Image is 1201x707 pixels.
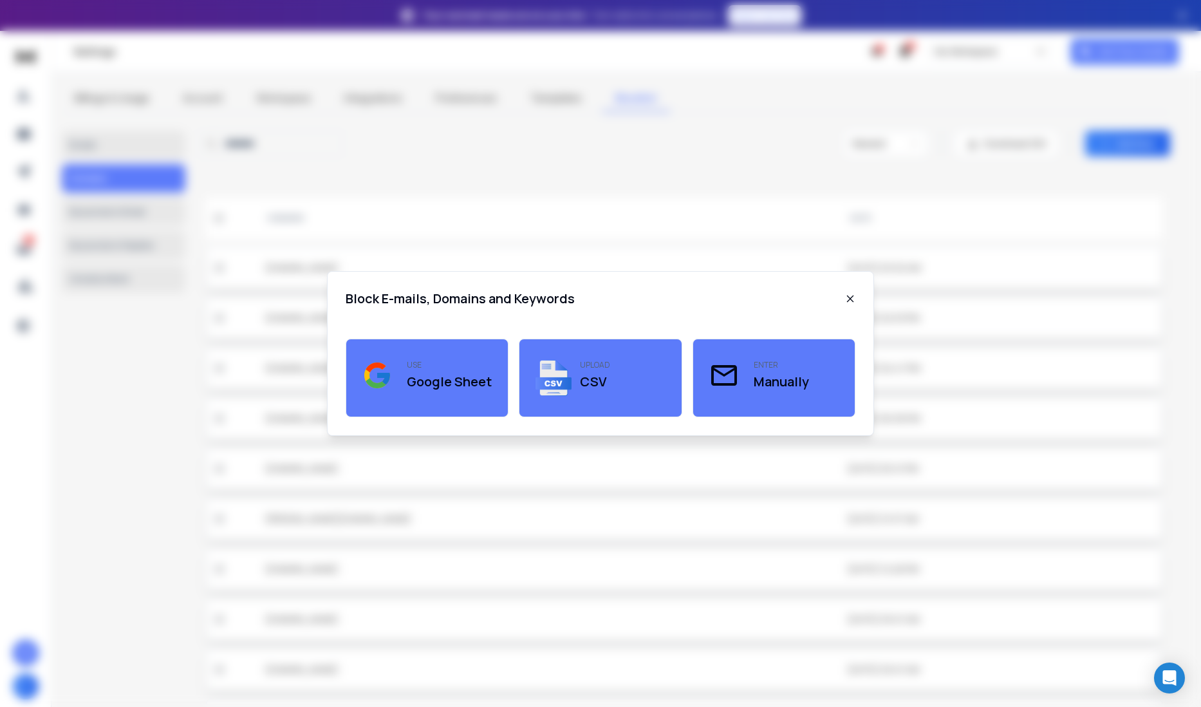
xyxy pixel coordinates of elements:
[1154,663,1185,693] div: Open Intercom Messenger
[754,360,809,370] p: enter
[346,290,575,308] h1: Block E-mails, Domains and Keywords
[407,360,492,370] p: use
[580,360,610,370] p: upload
[754,373,809,391] h3: Manually
[580,373,610,391] h3: CSV
[407,373,492,391] h3: Google Sheet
